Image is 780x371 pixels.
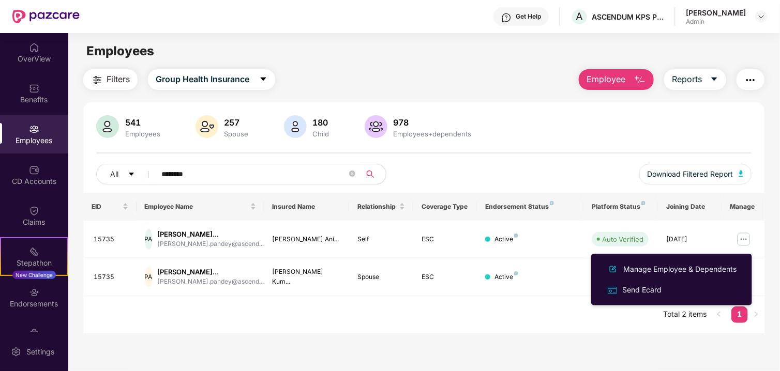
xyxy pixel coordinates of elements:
div: Child [311,130,332,138]
img: svg+xml;base64,PHN2ZyBpZD0iSG9tZSIgeG1sbnM9Imh0dHA6Ly93d3cudzMub3JnLzIwMDAvc3ZnIiB3aWR0aD0iMjAiIG... [29,42,39,53]
button: Group Health Insurancecaret-down [148,69,275,90]
li: Total 2 items [663,306,707,323]
span: close-circle [349,169,355,179]
div: 15735 [94,235,128,244]
div: Admin [686,18,746,26]
button: Allcaret-down [96,164,159,184]
div: 15735 [94,272,128,282]
div: [PERSON_NAME].pandey@ascend... [158,239,264,249]
div: Stepathon [1,258,67,268]
div: Self [357,235,405,244]
span: right [753,311,759,317]
div: Get Help [516,12,541,21]
div: [DATE] [666,235,714,244]
span: close-circle [349,171,355,177]
span: Group Health Insurance [156,73,250,86]
img: svg+xml;base64,PHN2ZyB4bWxucz0iaHR0cDovL3d3dy53My5vcmcvMjAwMC9zdmciIHdpZHRoPSI4IiBoZWlnaHQ9IjgiIH... [514,271,518,275]
img: svg+xml;base64,PHN2ZyBpZD0iRW1wbG95ZWVzIiB4bWxucz0iaHR0cDovL3d3dy53My5vcmcvMjAwMC9zdmciIHdpZHRoPS... [29,124,39,134]
div: 978 [392,117,474,128]
div: New Challenge [12,271,56,279]
td: - [583,258,658,296]
img: svg+xml;base64,PHN2ZyB4bWxucz0iaHR0cDovL3d3dy53My5vcmcvMjAwMC9zdmciIHdpZHRoPSIyNCIgaGVpZ2h0PSIyNC... [91,74,103,86]
div: [PERSON_NAME] Kum... [273,267,341,287]
span: search [361,170,381,178]
img: svg+xml;base64,PHN2ZyB4bWxucz0iaHR0cDovL3d3dy53My5vcmcvMjAwMC9zdmciIHhtbG5zOnhsaW5rPSJodHRwOi8vd3... [607,263,619,275]
div: ASCENDUM KPS PRIVATE LIMITED [592,12,664,22]
div: Platform Status [592,203,650,211]
div: ESC [422,235,469,244]
li: Next Page [748,306,764,323]
span: Relationship [357,203,397,211]
div: ESC [422,272,469,282]
button: left [711,306,727,323]
div: Send Ecard [620,284,664,296]
img: svg+xml;base64,PHN2ZyB4bWxucz0iaHR0cDovL3d3dy53My5vcmcvMjAwMC9zdmciIHhtbG5zOnhsaW5rPSJodHRwOi8vd3... [196,115,218,138]
img: svg+xml;base64,PHN2ZyB4bWxucz0iaHR0cDovL3d3dy53My5vcmcvMjAwMC9zdmciIHhtbG5zOnhsaW5rPSJodHRwOi8vd3... [365,115,387,138]
img: svg+xml;base64,PHN2ZyB4bWxucz0iaHR0cDovL3d3dy53My5vcmcvMjAwMC9zdmciIHhtbG5zOnhsaW5rPSJodHRwOi8vd3... [634,74,646,86]
button: Filters [83,69,138,90]
span: caret-down [259,75,267,84]
div: Employees+dependents [392,130,474,138]
span: Employees [86,43,154,58]
div: Employees [123,130,162,138]
div: Spouse [222,130,251,138]
div: Settings [23,347,57,357]
th: Employee Name [137,193,264,221]
li: 1 [731,306,748,323]
img: svg+xml;base64,PHN2ZyBpZD0iTXlfT3JkZXJzIiBkYXRhLW5hbWU9Ik15IE9yZGVycyIgeG1sbnM9Imh0dHA6Ly93d3cudz... [29,328,39,338]
div: 257 [222,117,251,128]
img: svg+xml;base64,PHN2ZyB4bWxucz0iaHR0cDovL3d3dy53My5vcmcvMjAwMC9zdmciIHdpZHRoPSIyMSIgaGVpZ2h0PSIyMC... [29,246,39,257]
span: Reports [672,73,702,86]
button: Download Filtered Report [639,164,752,184]
div: [PERSON_NAME]... [158,267,264,277]
button: search [361,164,386,184]
li: Previous Page [711,306,727,323]
span: EID [92,203,121,211]
span: caret-down [128,171,135,179]
div: Endorsement Status [485,203,575,211]
span: Download Filtered Report [648,168,733,180]
th: Joining Date [658,193,722,221]
div: Active [494,235,518,244]
span: A [576,10,583,23]
button: Employee [579,69,654,90]
img: manageButton [736,231,752,248]
img: svg+xml;base64,PHN2ZyB4bWxucz0iaHR0cDovL3d3dy53My5vcmcvMjAwMC9zdmciIHdpZHRoPSI4IiBoZWlnaHQ9IjgiIH... [641,201,646,205]
img: svg+xml;base64,PHN2ZyB4bWxucz0iaHR0cDovL3d3dy53My5vcmcvMjAwMC9zdmciIHhtbG5zOnhsaW5rPSJodHRwOi8vd3... [739,171,744,177]
img: svg+xml;base64,PHN2ZyB4bWxucz0iaHR0cDovL3d3dy53My5vcmcvMjAwMC9zdmciIHdpZHRoPSI4IiBoZWlnaHQ9IjgiIH... [514,234,518,238]
img: svg+xml;base64,PHN2ZyBpZD0iQmVuZWZpdHMiIHhtbG5zPSJodHRwOi8vd3d3LnczLm9yZy8yMDAwL3N2ZyIgd2lkdGg9Ij... [29,83,39,94]
img: New Pazcare Logo [12,10,80,23]
div: [PERSON_NAME].pandey@ascend... [158,277,264,287]
th: EID [83,193,137,221]
div: PA [145,267,153,287]
img: svg+xml;base64,PHN2ZyBpZD0iQ0RfQWNjb3VudHMiIGRhdGEtbmFtZT0iQ0QgQWNjb3VudHMiIHhtbG5zPSJodHRwOi8vd3... [29,165,39,175]
img: svg+xml;base64,PHN2ZyBpZD0iQ2xhaW0iIHhtbG5zPSJodHRwOi8vd3d3LnczLm9yZy8yMDAwL3N2ZyIgd2lkdGg9IjIwIi... [29,206,39,216]
img: svg+xml;base64,PHN2ZyB4bWxucz0iaHR0cDovL3d3dy53My5vcmcvMjAwMC9zdmciIHdpZHRoPSI4IiBoZWlnaHQ9IjgiIH... [550,201,554,205]
div: 180 [311,117,332,128]
img: svg+xml;base64,PHN2ZyB4bWxucz0iaHR0cDovL3d3dy53My5vcmcvMjAwMC9zdmciIHhtbG5zOnhsaW5rPSJodHRwOi8vd3... [96,115,119,138]
div: [PERSON_NAME] [686,8,746,18]
button: right [748,306,764,323]
span: All [110,168,118,180]
div: Auto Verified [602,234,643,244]
div: Manage Employee & Dependents [621,264,739,275]
div: Spouse [357,272,405,282]
button: Reportscaret-down [664,69,726,90]
th: Insured Name [264,193,350,221]
img: svg+xml;base64,PHN2ZyBpZD0iRW5kb3JzZW1lbnRzIiB4bWxucz0iaHR0cDovL3d3dy53My5vcmcvMjAwMC9zdmciIHdpZH... [29,287,39,298]
span: Filters [107,73,130,86]
img: svg+xml;base64,PHN2ZyB4bWxucz0iaHR0cDovL3d3dy53My5vcmcvMjAwMC9zdmciIHhtbG5zOnhsaW5rPSJodHRwOi8vd3... [284,115,307,138]
img: svg+xml;base64,PHN2ZyBpZD0iRHJvcGRvd24tMzJ4MzIiIHhtbG5zPSJodHRwOi8vd3d3LnczLm9yZy8yMDAwL3N2ZyIgd2... [757,12,766,21]
span: Employee [587,73,625,86]
div: [PERSON_NAME] Ani... [273,235,341,244]
a: 1 [731,306,748,322]
div: PA [145,229,153,250]
th: Relationship [349,193,413,221]
span: left [716,311,722,317]
img: svg+xml;base64,PHN2ZyBpZD0iU2V0dGluZy0yMHgyMCIgeG1sbnM9Imh0dHA6Ly93d3cudzMub3JnLzIwMDAvc3ZnIiB3aW... [11,347,21,357]
div: 541 [123,117,162,128]
img: svg+xml;base64,PHN2ZyB4bWxucz0iaHR0cDovL3d3dy53My5vcmcvMjAwMC9zdmciIHdpZHRoPSIxNiIgaGVpZ2h0PSIxNi... [607,285,618,296]
span: caret-down [710,75,718,84]
img: svg+xml;base64,PHN2ZyB4bWxucz0iaHR0cDovL3d3dy53My5vcmcvMjAwMC9zdmciIHdpZHRoPSIyNCIgaGVpZ2h0PSIyNC... [744,74,757,86]
div: Active [494,272,518,282]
